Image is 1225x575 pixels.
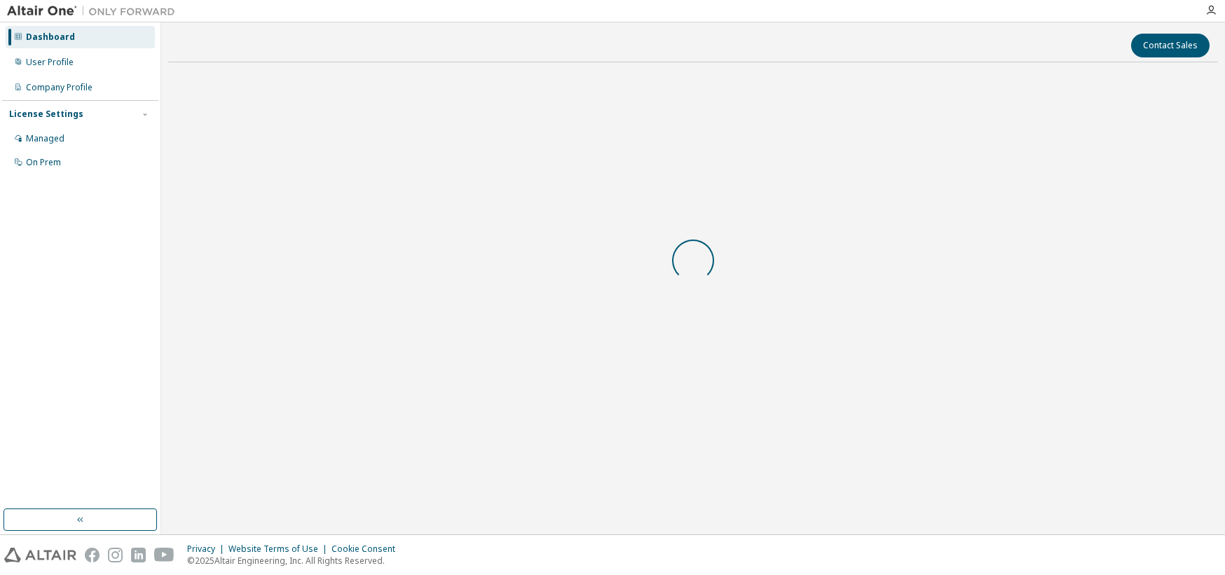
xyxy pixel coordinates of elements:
[9,109,83,120] div: License Settings
[4,548,76,562] img: altair_logo.svg
[26,32,75,43] div: Dashboard
[108,548,123,562] img: instagram.svg
[331,543,404,555] div: Cookie Consent
[131,548,146,562] img: linkedin.svg
[7,4,182,18] img: Altair One
[26,82,93,93] div: Company Profile
[26,57,74,68] div: User Profile
[154,548,174,562] img: youtube.svg
[1131,34,1210,57] button: Contact Sales
[187,555,404,567] p: © 2025 Altair Engineering, Inc. All Rights Reserved.
[26,157,61,168] div: On Prem
[187,543,228,555] div: Privacy
[228,543,331,555] div: Website Terms of Use
[26,133,64,144] div: Managed
[85,548,100,562] img: facebook.svg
